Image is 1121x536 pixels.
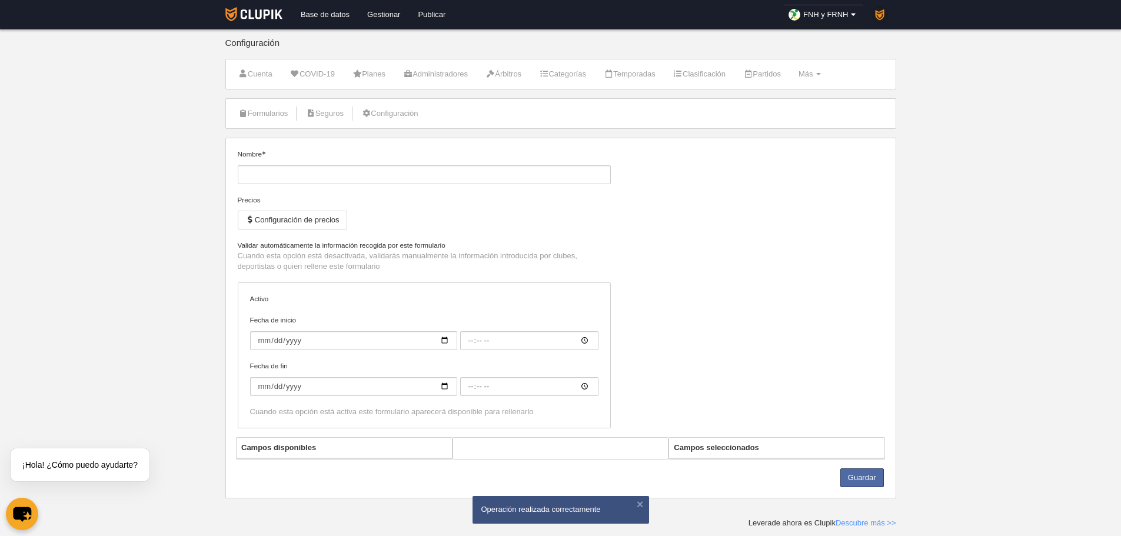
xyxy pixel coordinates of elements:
input: Fecha de inicio [460,331,598,350]
a: Cuenta [232,65,279,83]
a: Administradores [397,65,474,83]
div: Configuración [225,38,896,59]
a: Más [792,65,827,83]
button: × [634,498,646,510]
label: Activo [250,294,598,304]
label: Fecha de inicio [250,315,598,350]
button: Configuración de precios [238,211,347,229]
label: Nombre [238,149,611,184]
a: Seguros [299,105,350,122]
div: Leverade ahora es Clupik [749,518,896,528]
img: PaK018JKw3ps.30x30.jpg [872,7,887,22]
a: Temporadas [597,65,662,83]
span: FNH y FRNH [803,9,849,21]
img: Clupik [225,7,282,21]
div: Operación realizada correctamente [481,504,640,515]
a: Descubre más >> [836,518,896,527]
a: COVID-19 [284,65,341,83]
button: Guardar [840,468,884,487]
a: FNH y FRNH [784,5,863,25]
div: ¡Hola! ¿Cómo puedo ayudarte? [11,448,149,481]
label: Validar automáticamente la información recogida por este formulario [238,240,611,251]
img: OaHAuFULXqHY.30x30.jpg [789,9,800,21]
a: Partidos [737,65,787,83]
p: Cuando esta opción está desactivada, validarás manualmente la información introducida por clubes,... [238,251,611,272]
input: Fecha de fin [460,377,598,396]
label: Fecha de fin [250,361,598,396]
div: Cuando esta opción está activa este formulario aparecerá disponible para rellenarlo [250,407,598,417]
th: Campos seleccionados [669,438,884,458]
button: chat-button [6,498,38,530]
th: Campos disponibles [237,438,452,458]
a: Árbitros [479,65,528,83]
a: Categorías [533,65,593,83]
input: Nombre [238,165,611,184]
i: Obligatorio [262,151,265,155]
input: Fecha de fin [250,377,457,396]
input: Fecha de inicio [250,331,457,350]
a: Clasificación [667,65,732,83]
a: Formularios [232,105,295,122]
span: Más [799,69,813,78]
a: Configuración [355,105,424,122]
a: Planes [346,65,392,83]
div: Precios [238,195,611,205]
